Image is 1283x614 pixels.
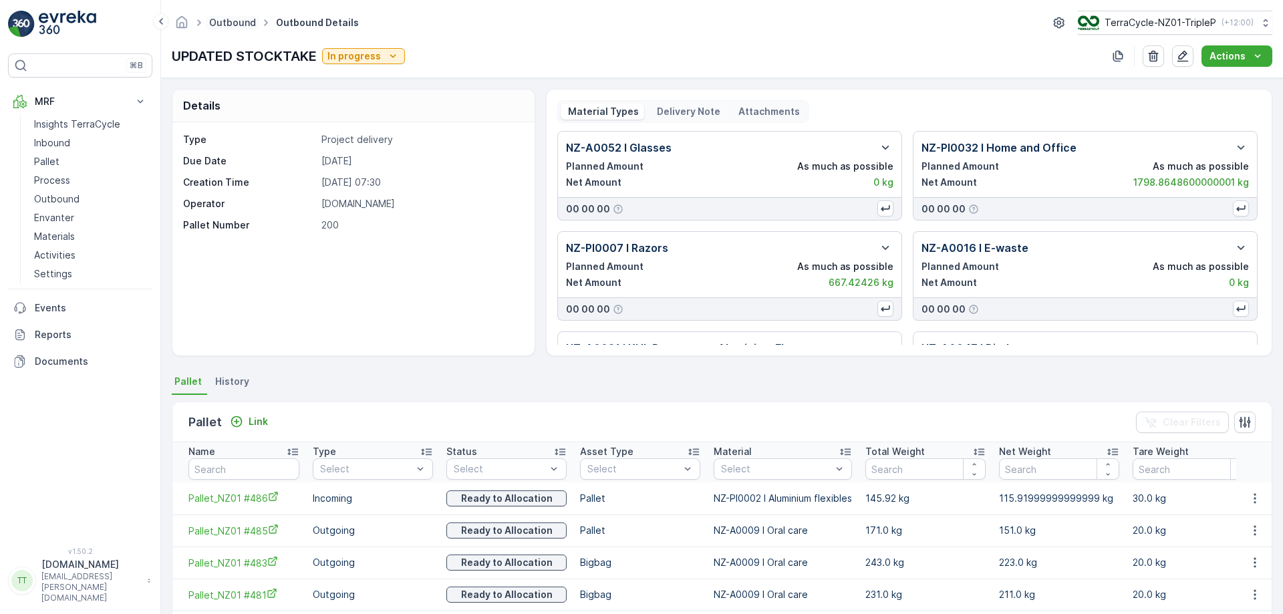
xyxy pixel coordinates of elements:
button: In progress [322,48,405,64]
p: Process [34,174,70,187]
p: Net Amount [921,176,977,189]
a: Envanter [29,208,152,227]
p: 20.0 kg [1133,556,1253,569]
p: ( +12:00 ) [1222,17,1254,28]
input: Search [188,458,299,480]
a: Materials [29,227,152,246]
p: Net Amount [566,276,621,289]
p: Planned Amount [566,260,644,273]
button: Ready to Allocation [446,490,567,506]
p: Material [714,445,752,458]
p: Net Amount [921,276,977,289]
p: TerraCycle-NZ01-TripleP [1105,16,1216,29]
div: Help Tooltip Icon [613,304,623,315]
p: Planned Amount [921,160,999,173]
p: 667.42426 kg [829,276,893,289]
input: Search [999,458,1119,480]
a: Pallet_NZ01 #483 [188,556,299,570]
p: 1798.8648600000001 kg [1133,176,1249,189]
p: Net Weight [999,445,1051,458]
p: Status [446,445,477,458]
input: Search [865,458,986,480]
p: Actions [1209,49,1246,63]
p: 20.0 kg [1133,524,1253,537]
p: Planned Amount [921,260,999,273]
a: Insights TerraCycle [29,115,152,134]
p: Events [35,301,147,315]
div: Help Tooltip Icon [968,304,979,315]
p: As much as possible [1153,260,1249,273]
p: Creation Time [183,176,316,189]
p: Activities [34,249,76,262]
p: Insights TerraCycle [34,118,120,131]
p: 30.0 kg [1133,492,1253,505]
p: Ready to Allocation [461,588,553,601]
p: Operator [183,197,316,210]
img: TC_7kpGtVS.png [1078,15,1099,30]
button: Actions [1201,45,1272,67]
p: Select [320,462,412,476]
p: Net Amount [566,176,621,189]
p: NZ-PI0002 I Aluminium flexibles [714,492,852,505]
a: Activities [29,246,152,265]
p: Pallet [580,524,700,537]
p: Material Types [566,105,639,118]
p: As much as possible [1153,160,1249,173]
p: Select [721,462,831,476]
p: NZ-A0009 I Oral care [714,556,852,569]
p: Select [454,462,546,476]
img: logo_light-DOdMpM7g.png [39,11,96,37]
p: NZ-PI0007 I Razors [566,240,668,256]
p: MRF [35,95,126,108]
p: 145.92 kg [865,492,986,505]
p: Bigbag [580,556,700,569]
p: Project delivery [321,133,521,146]
button: TerraCycle-NZ01-TripleP(+12:00) [1078,11,1272,35]
p: Reports [35,328,147,341]
p: Outgoing [313,524,433,537]
a: Settings [29,265,152,283]
input: Search [1133,458,1253,480]
p: 0 kg [873,176,893,189]
p: 171.0 kg [865,524,986,537]
p: 200 [321,218,521,232]
button: MRF [8,88,152,115]
p: Clear Filters [1163,416,1221,429]
button: TT[DOMAIN_NAME][EMAIL_ADDRESS][PERSON_NAME][DOMAIN_NAME] [8,558,152,603]
span: Pallet [174,375,202,388]
p: 00 00 00 [566,202,610,216]
div: TT [11,570,33,591]
button: Link [225,414,273,430]
p: Planned Amount [566,160,644,173]
button: Ready to Allocation [446,522,567,539]
p: [DATE] 07:30 [321,176,521,189]
p: 115.91999999999999 kg [999,492,1119,505]
p: In progress [327,49,381,63]
p: [DATE] [321,154,521,168]
span: Pallet_NZ01 #481 [188,588,299,602]
p: Asset Type [580,445,633,458]
p: Link [249,415,268,428]
a: Pallet [29,152,152,171]
p: NZ-A0047 I Binders [921,340,1026,356]
p: 00 00 00 [921,303,966,316]
p: NZ-A0009 I Oral care [714,524,852,537]
p: NZ-A0009 I Oral care [714,588,852,601]
a: Pallet_NZ01 #485 [188,524,299,538]
p: Inbound [34,136,70,150]
p: Bigbag [580,588,700,601]
div: Help Tooltip Icon [968,204,979,214]
p: Pallet [34,155,59,168]
span: Pallet_NZ01 #486 [188,491,299,505]
a: Events [8,295,152,321]
p: NZ-PI0032 I Home and Office [921,140,1077,156]
a: Process [29,171,152,190]
button: Clear Filters [1136,412,1229,433]
p: 231.0 kg [865,588,986,601]
p: Ready to Allocation [461,556,553,569]
p: Incoming [313,492,433,505]
p: 243.0 kg [865,556,986,569]
p: Pallet [580,492,700,505]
